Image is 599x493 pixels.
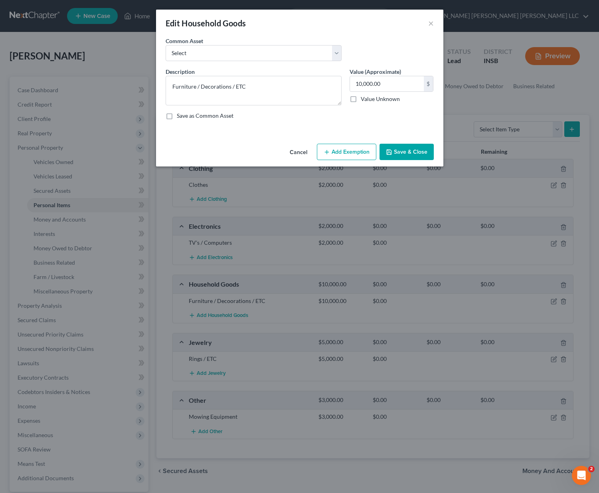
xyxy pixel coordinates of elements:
[283,145,314,160] button: Cancel
[177,112,233,120] label: Save as Common Asset
[166,68,195,75] span: Description
[361,95,400,103] label: Value Unknown
[572,466,591,485] iframe: Intercom live chat
[424,76,433,91] div: $
[317,144,376,160] button: Add Exemption
[350,76,424,91] input: 0.00
[380,144,434,160] button: Save & Close
[166,18,246,29] div: Edit Household Goods
[428,18,434,28] button: ×
[588,466,595,472] span: 2
[350,67,401,76] label: Value (Approximate)
[166,37,203,45] label: Common Asset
